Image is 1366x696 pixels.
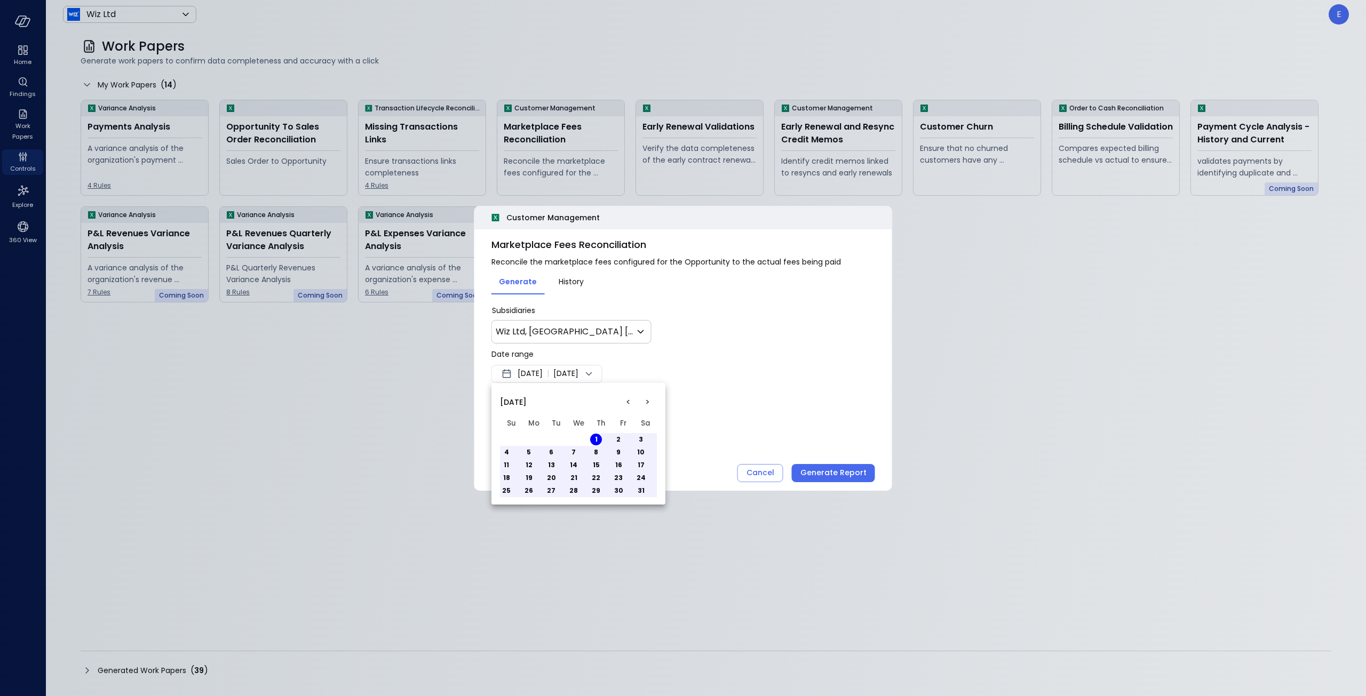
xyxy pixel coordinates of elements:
button: Go to the Next Month [638,393,657,412]
th: Sunday [500,414,522,433]
button: Thursday, May 15th, 2025, selected [590,459,602,471]
th: Tuesday [545,414,567,433]
button: Wednesday, May 14th, 2025, selected [568,459,579,471]
button: Friday, May 23rd, 2025, selected [613,472,624,484]
button: Monday, May 5th, 2025, selected [523,446,535,458]
button: Friday, May 9th, 2025, selected [613,446,624,458]
button: Sunday, May 11th, 2025, selected [501,459,512,471]
button: Sunday, May 18th, 2025, selected [501,472,512,484]
button: Thursday, May 29th, 2025, selected [590,485,602,497]
button: Tuesday, May 27th, 2025, selected [545,485,557,497]
th: Monday [522,414,545,433]
table: May 2025 [500,414,657,497]
button: Thursday, May 8th, 2025, selected [590,446,602,458]
button: Thursday, May 1st, 2025, selected [590,434,602,445]
button: Thursday, May 22nd, 2025, selected [590,472,602,484]
button: Friday, May 30th, 2025, selected [613,485,624,497]
button: Saturday, May 3rd, 2025, selected [635,434,647,445]
button: Sunday, May 4th, 2025, selected [501,446,512,458]
button: Wednesday, May 28th, 2025, selected [568,485,579,497]
button: Wednesday, May 21st, 2025, selected [568,472,579,484]
th: Thursday [590,414,612,433]
button: Friday, May 2nd, 2025, selected [613,434,624,445]
button: Saturday, May 10th, 2025, selected [635,446,647,458]
button: Tuesday, May 13th, 2025, selected [545,459,557,471]
button: Tuesday, May 20th, 2025, selected [545,472,557,484]
button: Saturday, May 17th, 2025, selected [635,459,647,471]
button: Saturday, May 31st, 2025, selected [635,485,647,497]
button: Saturday, May 24th, 2025, selected [635,472,647,484]
span: [DATE] [500,396,527,408]
th: Friday [612,414,634,433]
button: Wednesday, May 7th, 2025, selected [568,446,579,458]
button: Monday, May 26th, 2025, selected [523,485,535,497]
button: Monday, May 19th, 2025, selected [523,472,535,484]
button: Tuesday, May 6th, 2025, selected [545,446,557,458]
button: Go to the Previous Month [618,393,638,412]
th: Saturday [634,414,657,433]
button: Sunday, May 25th, 2025, selected [501,485,512,497]
button: Friday, May 16th, 2025, selected [613,459,624,471]
button: Monday, May 12th, 2025, selected [523,459,535,471]
th: Wednesday [567,414,590,433]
